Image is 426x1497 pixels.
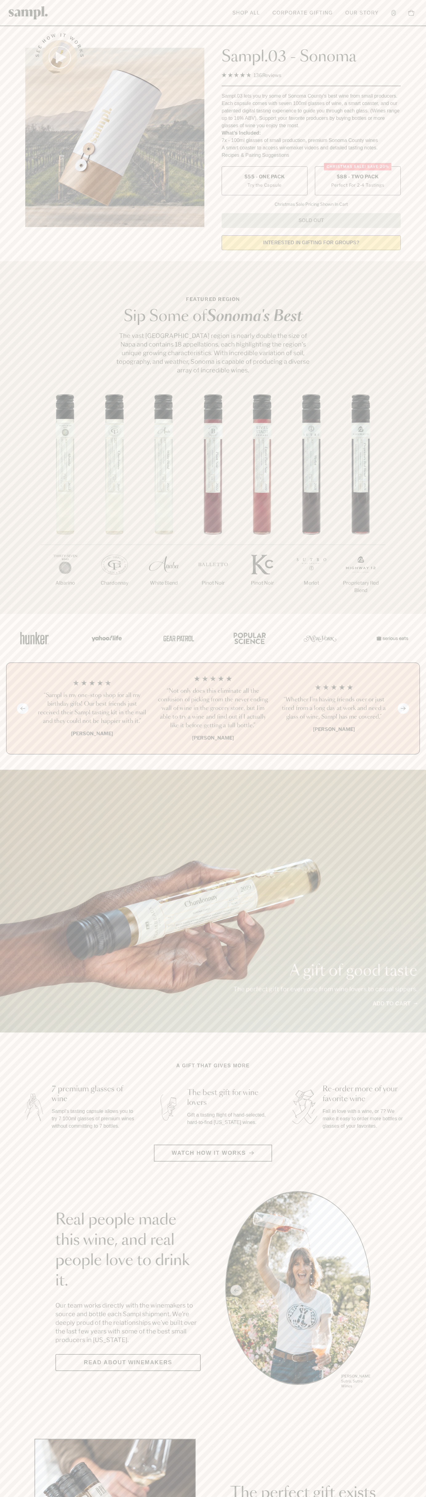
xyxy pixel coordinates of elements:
h3: 7 premium glasses of wine [52,1084,135,1104]
button: See how it works [42,40,77,75]
img: Artboard_4_28b4d326-c26e-48f9-9c80-911f17d6414e_x450.png [230,625,267,651]
a: Shop All [229,6,263,20]
h3: “Sampl is my one-stop shop for all my birthday gifts! Our best friends just received their Sampl ... [37,691,148,726]
p: Gift a tasting flight of hand-selected, hard-to-find [US_STATE] wines. [187,1111,271,1126]
li: 3 / 4 [278,675,389,742]
div: slide 1 [225,1191,371,1389]
h1: Sampl.03 - Sonoma [222,48,401,66]
li: 1 / 4 [37,675,148,742]
p: White Blend [139,579,188,587]
img: Sampl.03 - Sonoma [25,48,204,227]
p: Pinot Noir [238,579,287,587]
p: The perfect gift for everyone from wine lovers to casual sippers. [233,985,417,993]
a: interested in gifting for groups? [222,235,401,250]
p: Chardonnay [90,579,139,587]
li: 6 / 7 [287,394,336,607]
li: A smart coaster to access winemaker videos and detailed tasting notes. [222,144,401,152]
li: 7 / 7 [336,394,385,614]
img: Artboard_5_7fdae55a-36fd-43f7-8bfd-f74a06a2878e_x450.png [159,625,196,651]
button: Next slide [398,703,409,714]
li: 5 / 7 [238,394,287,607]
small: Try the Capsule [247,182,282,188]
p: Fall in love with a wine, or 7? We make it easy to order more bottles or glasses of your favorites. [323,1108,406,1130]
strong: What’s Included: [222,130,261,136]
img: Artboard_3_0b291449-6e8c-4d07-b2c2-3f3601a19cd1_x450.png [302,625,339,651]
li: 4 / 7 [188,394,238,607]
h3: “Not only does this eliminate all the confusion of picking from the never ending wall of wine in ... [158,687,269,730]
a: Add to cart [372,1000,417,1008]
button: Previous slide [17,703,28,714]
small: Perfect For 2-4 Tastings [331,182,384,188]
p: Albarino [41,579,90,587]
img: Artboard_7_5b34974b-f019-449e-91fb-745f8d0877ee_x450.png [373,625,410,651]
p: Proprietary Red Blend [336,579,385,594]
a: Read about Winemakers [55,1354,201,1371]
ul: carousel [225,1191,371,1389]
li: 2 / 4 [158,675,269,742]
p: Featured Region [115,296,311,303]
li: 7x - 100ml glasses of small production, premium Sonoma County wines [222,137,401,144]
p: The vast [GEOGRAPHIC_DATA] region is nearly double the size of Napa and contains 18 appellations,... [115,331,311,375]
li: 1 / 7 [41,394,90,607]
h2: A gift that gives more [176,1062,250,1069]
h2: Sip Some of [115,309,311,324]
span: 136 [254,72,262,78]
button: Sold Out [222,213,401,228]
div: 136Reviews [222,71,281,79]
p: [PERSON_NAME] Sutro, Sutro Wines [341,1374,371,1389]
span: $88 - Two Pack [337,173,379,180]
img: Sampl logo [9,6,48,19]
em: Sonoma's Best [207,309,303,324]
a: Corporate Gifting [269,6,336,20]
h3: “Whether I'm having friends over or just tired from a long day at work and need a glass of wine, ... [278,696,389,721]
p: Our team works directly with the winemakers to source and bottle each Sampl shipment. We’re deepl... [55,1301,201,1344]
h2: Real people made this wine, and real people love to drink it. [55,1210,201,1291]
img: Artboard_1_c8cd28af-0030-4af1-819c-248e302c7f06_x450.png [16,625,53,651]
button: Watch how it works [154,1145,272,1162]
a: Our Story [342,6,382,20]
li: Christmas Sale Pricing Shown In Cart [271,201,351,207]
b: [PERSON_NAME] [71,731,113,736]
p: Merlot [287,579,336,587]
p: Sampl's tasting capsule allows you to try 7 100ml glasses of premium wines without committing to ... [52,1108,135,1130]
img: Artboard_6_04f9a106-072f-468a-bdd7-f11783b05722_x450.png [87,625,124,651]
li: 3 / 7 [139,394,188,607]
h3: Re-order more of your favorite wine [323,1084,406,1104]
b: [PERSON_NAME] [192,735,234,741]
p: Pinot Noir [188,579,238,587]
p: A gift of good taste [233,964,417,979]
li: Recipes & Pairing Suggestions [222,152,401,159]
li: 2 / 7 [90,394,139,607]
span: $55 - One Pack [244,173,285,180]
div: Sampl.03 lets you try some of Sonoma County's best wine from small producers. Each capsule comes ... [222,92,401,129]
b: [PERSON_NAME] [313,726,355,732]
h3: The best gift for wine lovers [187,1088,271,1108]
span: Reviews [262,72,281,78]
div: Christmas SALE! Save 20% [324,163,392,170]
